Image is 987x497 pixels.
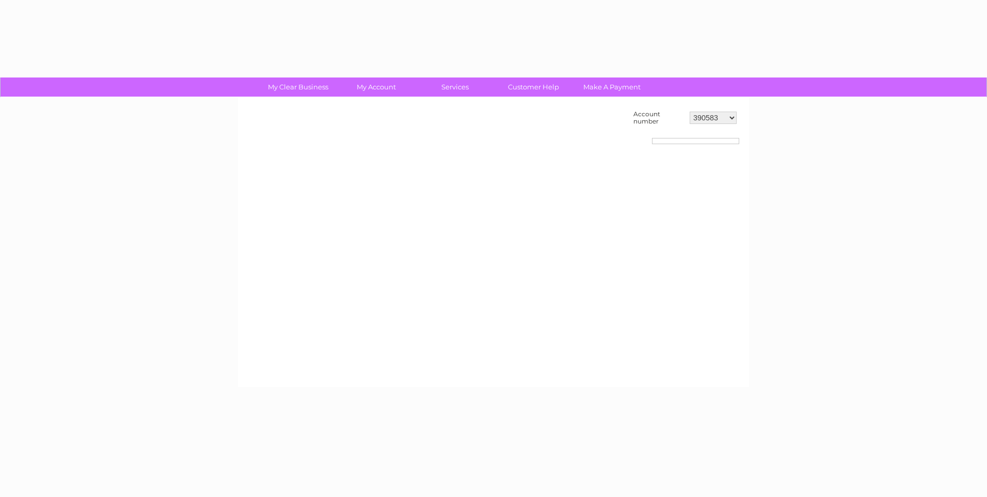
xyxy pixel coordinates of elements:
a: Customer Help [491,77,576,97]
td: Account number [631,108,687,128]
a: Make A Payment [569,77,655,97]
a: My Account [334,77,419,97]
a: My Clear Business [256,77,341,97]
a: Services [412,77,498,97]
